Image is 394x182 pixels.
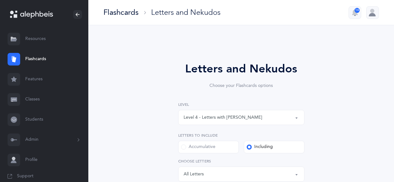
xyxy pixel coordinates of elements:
button: Level 4 - Letters with Nekudos [178,110,304,125]
label: Letters to include [178,133,304,138]
div: Including [247,144,273,150]
div: All Letters [184,171,204,178]
div: Flashcards [103,7,138,18]
iframe: Drift Widget Chat Controller [362,151,386,174]
div: Level 4 - Letters with [PERSON_NAME] [184,114,262,121]
div: Choose your Flashcards options [161,82,322,89]
div: Accumulative [181,144,215,150]
label: Choose letters [178,158,304,164]
button: 14 [349,6,361,19]
div: Letters and Nekudos [161,60,322,77]
span: Support [17,173,33,179]
div: Letters and Nekudos [151,7,221,18]
button: All Letters [178,167,304,182]
label: Level [178,102,304,107]
div: 14 [355,8,360,13]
